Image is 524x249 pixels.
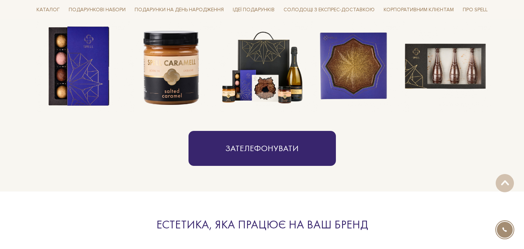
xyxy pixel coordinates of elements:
a: Подарунки на День народження [131,4,227,16]
div: Естетика, яка працює на ваш бренд [84,217,441,232]
a: Подарункові набори [66,4,129,16]
a: Солодощі з експрес-доставкою [280,3,378,16]
a: Зателефонувати [189,131,336,166]
a: Корпоративним клієнтам [380,4,457,16]
a: Каталог [33,4,63,16]
a: Про Spell [460,4,491,16]
a: Ідеї подарунків [230,4,278,16]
